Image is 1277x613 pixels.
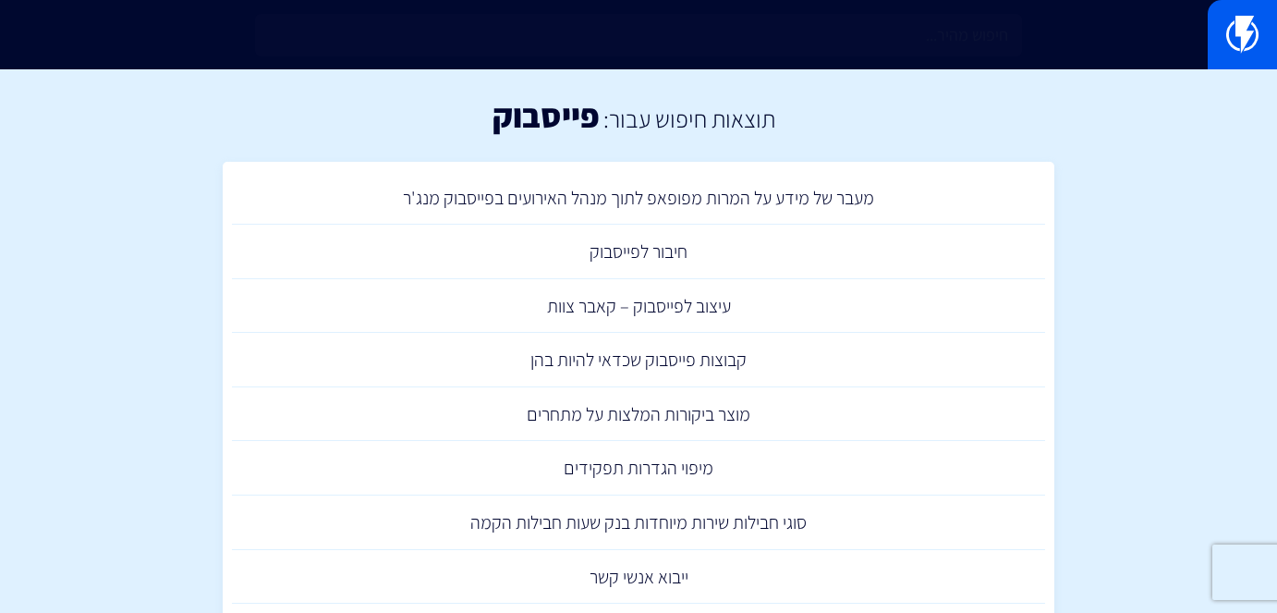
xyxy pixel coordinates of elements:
[599,105,775,132] h2: תוצאות חיפוש עבור:
[232,225,1045,279] a: חיבור לפייסבוק
[232,387,1045,442] a: מוצר ביקורות המלצות על מתחרים
[232,279,1045,334] a: עיצוב לפייסבוק – קאבר צוות
[232,333,1045,387] a: קבוצות פייסבוק שכדאי להיות בהן
[232,496,1045,550] a: סוגי חבילות שירות מיוחדות בנק שעות חבילות הקמה
[493,97,599,134] h1: פייסבוק
[232,550,1045,605] a: ייבוא אנשי קשר
[255,14,1021,56] input: חיפוש מהיר...
[232,171,1045,226] a: מעבר של מידע על המרות מפופאפ לתוך מנהל האירועים בפייסבוק מנג'ר
[232,441,1045,496] a: מיפוי הגדרות תפקידים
